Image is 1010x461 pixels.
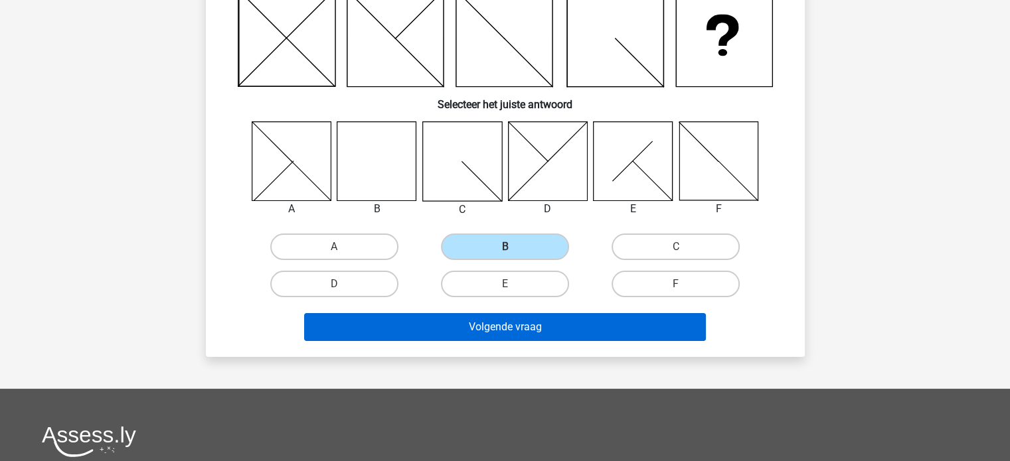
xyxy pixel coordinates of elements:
div: F [669,201,769,217]
label: D [270,271,398,297]
label: E [441,271,569,297]
label: B [441,233,569,260]
label: C [612,233,740,260]
h6: Selecteer het juiste antwoord [227,88,784,111]
label: F [612,271,740,297]
div: B [327,201,427,217]
div: C [412,202,513,218]
div: E [583,201,683,217]
div: D [498,201,598,217]
img: Assessly logo [42,426,136,457]
button: Volgende vraag [304,313,706,341]
label: A [270,233,398,260]
div: A [242,201,342,217]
